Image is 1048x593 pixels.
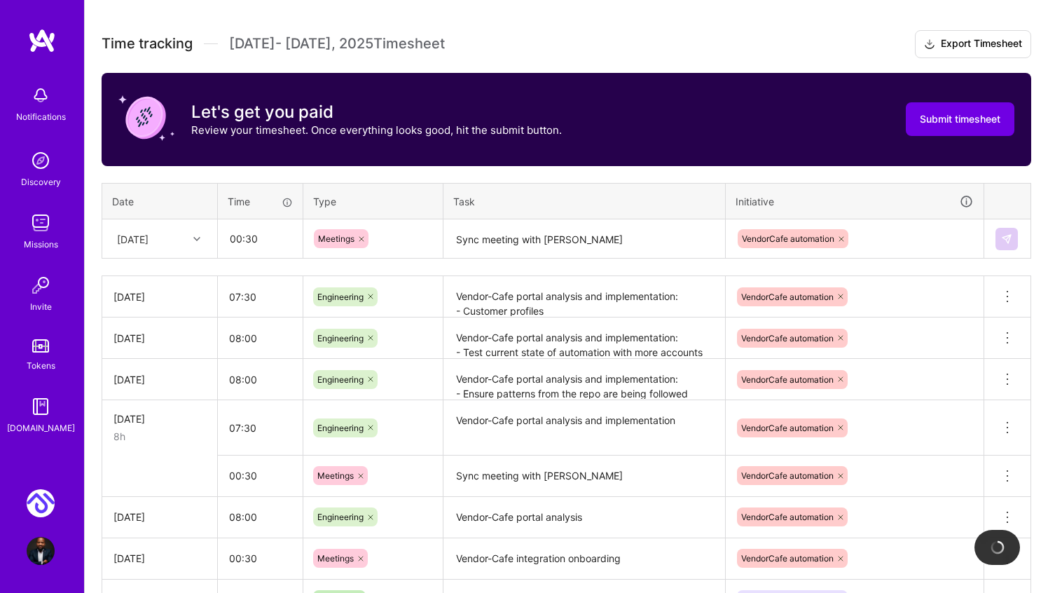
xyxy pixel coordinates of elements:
[317,423,364,433] span: Engineering
[30,299,52,314] div: Invite
[7,421,75,435] div: [DOMAIN_NAME]
[445,402,724,454] textarea: Vendor-Cafe portal analysis and implementation
[102,183,218,219] th: Date
[915,30,1031,58] button: Export Timesheet
[113,411,206,426] div: [DATE]
[218,361,303,398] input: HH:MM
[191,102,562,123] h3: Let's get you paid
[741,423,834,433] span: VendorCafe automation
[218,409,303,447] input: HH:MM
[27,393,55,421] img: guide book
[113,372,206,387] div: [DATE]
[736,193,974,210] div: Initiative
[28,28,56,53] img: logo
[990,540,1005,555] img: loading
[24,237,58,252] div: Missions
[317,470,354,481] span: Meetings
[27,489,55,517] img: Monto: AI Payments Automation
[27,358,55,373] div: Tokens
[118,90,174,146] img: coin
[32,339,49,353] img: tokens
[27,271,55,299] img: Invite
[318,233,354,244] span: Meetings
[741,374,834,385] span: VendorCafe automation
[191,123,562,137] p: Review your timesheet. Once everything looks good, hit the submit button.
[741,470,834,481] span: VendorCafe automation
[102,35,193,53] span: Time tracking
[445,540,724,578] textarea: Vendor-Cafe integration onboarding
[445,360,724,399] textarea: Vendor-Cafe portal analysis and implementation: - Ensure patterns from the repo are being followe...
[443,183,726,219] th: Task
[193,236,200,243] i: icon Chevron
[741,512,834,522] span: VendorCafe automation
[445,319,724,357] textarea: Vendor-Cafe portal analysis and implementation: - Test current state of automation with more acco...
[23,489,58,517] a: Monto: AI Payments Automation
[219,220,302,257] input: HH:MM
[317,553,354,564] span: Meetings
[218,457,303,494] input: HH:MM
[218,540,303,577] input: HH:MM
[906,102,1014,136] button: Submit timesheet
[445,278,724,316] textarea: Vendor-Cafe portal analysis and implementation: - Customer profiles - Various improvements
[113,289,206,304] div: [DATE]
[27,146,55,175] img: discovery
[317,512,364,522] span: Engineering
[27,81,55,109] img: bell
[27,537,55,565] img: User Avatar
[229,35,445,53] span: [DATE] - [DATE] , 2025 Timesheet
[742,233,834,244] span: VendorCafe automation
[113,510,206,524] div: [DATE]
[1001,233,1012,245] img: Submit
[924,37,935,52] i: icon Download
[218,498,303,536] input: HH:MM
[445,457,724,496] textarea: Sync meeting with [PERSON_NAME]
[27,209,55,237] img: teamwork
[218,278,303,315] input: HH:MM
[741,553,834,564] span: VendorCafe automation
[317,333,364,343] span: Engineering
[317,374,364,385] span: Engineering
[741,292,834,302] span: VendorCafe automation
[21,175,61,189] div: Discovery
[317,292,364,302] span: Engineering
[228,194,293,209] div: Time
[995,228,1019,250] div: null
[113,551,206,566] div: [DATE]
[303,183,443,219] th: Type
[920,112,1000,126] span: Submit timesheet
[445,221,724,258] textarea: Sync meeting with [PERSON_NAME]
[445,498,724,537] textarea: Vendor-Cafe portal analysis
[741,333,834,343] span: VendorCafe automation
[113,331,206,346] div: [DATE]
[23,537,58,565] a: User Avatar
[218,320,303,357] input: HH:MM
[117,231,149,246] div: [DATE]
[113,429,206,444] div: 8h
[16,109,66,124] div: Notifications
